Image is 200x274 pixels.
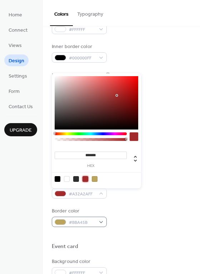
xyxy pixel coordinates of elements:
[52,72,103,79] div: Inner background color
[9,11,22,19] span: Home
[10,127,32,134] span: Upgrade
[52,258,105,265] div: Background color
[4,100,37,112] a: Contact Us
[69,54,95,62] span: #000000FF
[69,190,95,198] span: #A32A2AFF
[69,219,95,226] span: #BBA45B
[55,176,60,182] div: rgb(0, 0, 0)
[9,73,27,80] span: Settings
[4,9,26,20] a: Home
[9,42,22,49] span: Views
[9,88,20,95] span: Form
[64,176,70,182] div: rgb(255, 255, 255)
[82,176,88,182] div: rgb(163, 42, 42)
[4,54,29,66] a: Design
[4,85,24,97] a: Form
[69,26,95,33] span: #FFFFFF
[9,57,24,65] span: Design
[4,39,26,51] a: Views
[55,164,127,168] label: hex
[9,103,33,111] span: Contact Us
[52,243,78,251] div: Event card
[52,207,105,215] div: Border color
[52,43,105,51] div: Inner border color
[4,24,32,36] a: Connect
[92,176,97,182] div: rgb(187, 164, 91)
[4,123,37,136] button: Upgrade
[73,176,79,182] div: rgb(47, 46, 46)
[9,27,27,34] span: Connect
[4,70,31,81] a: Settings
